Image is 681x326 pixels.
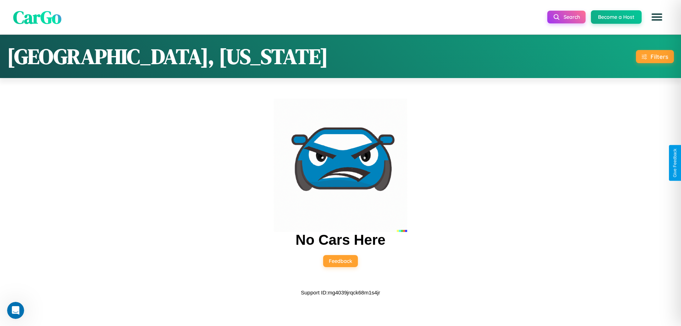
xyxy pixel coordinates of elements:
span: Search [564,14,580,20]
p: Support ID: mg4039jrqck68m1s4jr [301,288,380,297]
div: Filters [650,53,668,60]
button: Become a Host [591,10,642,24]
div: Give Feedback [672,149,677,177]
button: Filters [636,50,674,63]
button: Open menu [647,7,667,27]
span: CarGo [13,5,61,29]
iframe: Intercom live chat [7,302,24,319]
button: Search [547,11,586,23]
button: Feedback [323,255,358,267]
h2: No Cars Here [295,232,385,248]
h1: [GEOGRAPHIC_DATA], [US_STATE] [7,42,328,71]
img: car [274,99,407,232]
